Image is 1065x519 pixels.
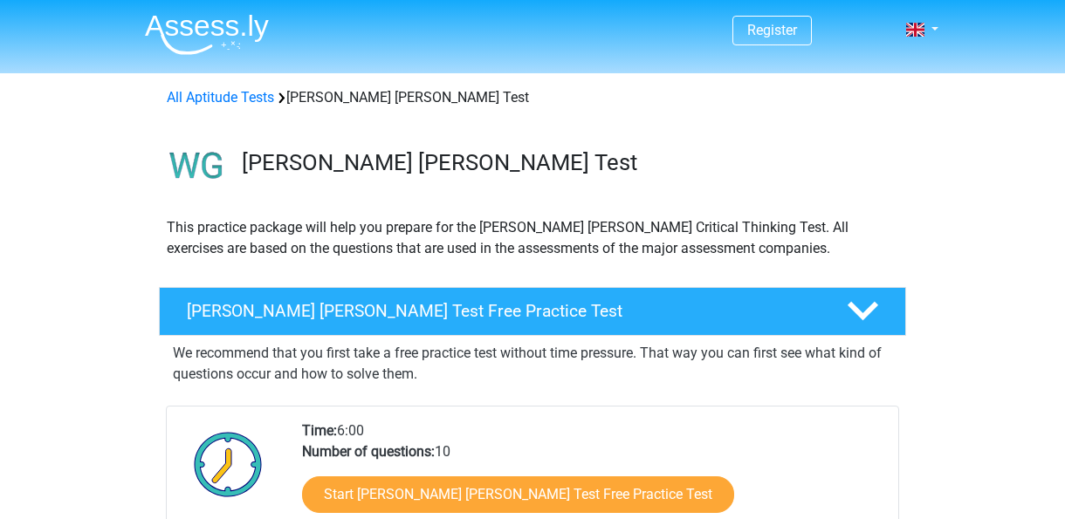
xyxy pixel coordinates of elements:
[152,287,913,336] a: [PERSON_NAME] [PERSON_NAME] Test Free Practice Test
[747,22,797,38] a: Register
[187,301,819,321] h4: [PERSON_NAME] [PERSON_NAME] Test Free Practice Test
[173,343,892,385] p: We recommend that you first take a free practice test without time pressure. That way you can fir...
[167,217,898,259] p: This practice package will help you prepare for the [PERSON_NAME] [PERSON_NAME] Critical Thinking...
[145,14,269,55] img: Assessly
[167,89,274,106] a: All Aptitude Tests
[302,476,734,513] a: Start [PERSON_NAME] [PERSON_NAME] Test Free Practice Test
[184,420,272,508] img: Clock
[302,443,435,460] b: Number of questions:
[242,149,892,176] h3: [PERSON_NAME] [PERSON_NAME] Test
[302,422,337,439] b: Time:
[160,87,905,108] div: [PERSON_NAME] [PERSON_NAME] Test
[160,129,234,203] img: watson glaser test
